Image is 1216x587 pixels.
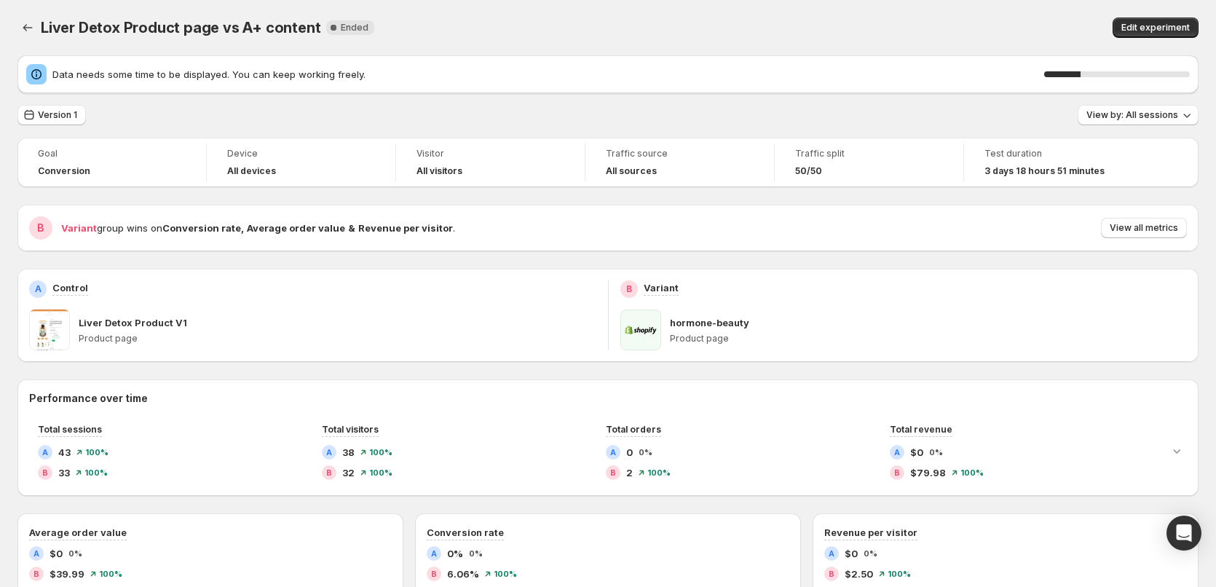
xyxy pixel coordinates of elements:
h4: All sources [606,165,657,177]
span: 100% [84,468,108,477]
span: Device [227,148,375,159]
span: Total orders [606,424,661,435]
span: 0 [626,445,633,460]
span: Conversion [38,165,90,177]
span: $0 [50,546,63,561]
span: Traffic split [795,148,943,159]
img: hormone-beauty [620,310,661,350]
span: 0% [639,448,652,457]
h2: B [610,468,616,477]
strong: & [348,222,355,234]
span: 0% [864,549,877,558]
span: Total visitors [322,424,379,435]
h2: B [431,570,437,578]
h2: A [431,549,437,558]
a: GoalConversion [38,146,186,178]
h2: B [326,468,332,477]
button: Edit experiment [1113,17,1199,38]
span: 100% [647,468,671,477]
h2: A [894,448,900,457]
h2: B [37,221,44,235]
span: View all metrics [1110,222,1178,234]
span: Data needs some time to be displayed. You can keep working freely. [52,67,1044,82]
p: Liver Detox Product V1 [79,315,187,330]
h2: B [829,570,834,578]
p: Variant [644,280,679,295]
p: Product page [670,333,1188,344]
span: Total revenue [890,424,952,435]
span: Ended [341,22,368,34]
h4: All devices [227,165,276,177]
span: 100% [369,448,392,457]
h3: Revenue per visitor [824,525,917,540]
button: Expand chart [1166,441,1187,461]
span: Total sessions [38,424,102,435]
button: View all metrics [1101,218,1187,238]
span: $79.98 [910,465,946,480]
button: View by: All sessions [1078,105,1199,125]
span: 3 days 18 hours 51 minutes [984,165,1105,177]
span: Goal [38,148,186,159]
h2: A [33,549,39,558]
span: 50/50 [795,165,822,177]
span: $39.99 [50,567,84,581]
span: group wins on . [61,222,455,234]
span: 100% [888,570,911,578]
span: 32 [342,465,355,480]
button: Version 1 [17,105,86,125]
span: 6.06% [447,567,479,581]
p: Product page [79,333,596,344]
span: $2.50 [845,567,873,581]
span: Test duration [984,148,1133,159]
p: hormone-beauty [670,315,749,330]
a: Traffic sourceAll sources [606,146,754,178]
h2: A [35,283,42,295]
p: Control [52,280,88,295]
strong: Conversion rate [162,222,241,234]
span: 0% [447,546,463,561]
span: $0 [910,445,923,460]
span: 100% [99,570,122,578]
span: View by: All sessions [1086,109,1178,121]
h2: A [42,448,48,457]
a: Test duration3 days 18 hours 51 minutes [984,146,1133,178]
h4: All visitors [416,165,462,177]
h2: B [626,283,632,295]
button: Back [17,17,38,38]
span: 43 [58,445,71,460]
h2: B [42,468,48,477]
span: 100% [85,448,108,457]
span: 100% [494,570,517,578]
span: 0% [68,549,82,558]
strong: Average order value [247,222,345,234]
span: Edit experiment [1121,22,1190,34]
h2: A [610,448,616,457]
a: VisitorAll visitors [416,146,564,178]
strong: Revenue per visitor [358,222,453,234]
h2: B [33,570,39,578]
h2: A [326,448,332,457]
div: Open Intercom Messenger [1166,516,1201,551]
h2: A [829,549,834,558]
span: 0% [469,549,483,558]
span: Visitor [416,148,564,159]
span: $0 [845,546,858,561]
strong: , [241,222,244,234]
h2: B [894,468,900,477]
span: 0% [929,448,943,457]
span: Liver Detox Product page vs A+ content [41,19,320,36]
h2: Performance over time [29,391,1187,406]
span: 2 [626,465,633,480]
span: Version 1 [38,109,77,121]
span: 33 [58,465,70,480]
span: 100% [369,468,392,477]
a: Traffic split50/50 [795,146,943,178]
span: 38 [342,445,355,460]
h3: Average order value [29,525,127,540]
span: Variant [61,222,97,234]
img: Liver Detox Product V1 [29,310,70,350]
span: 100% [960,468,984,477]
h3: Conversion rate [427,525,504,540]
span: Traffic source [606,148,754,159]
a: DeviceAll devices [227,146,375,178]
